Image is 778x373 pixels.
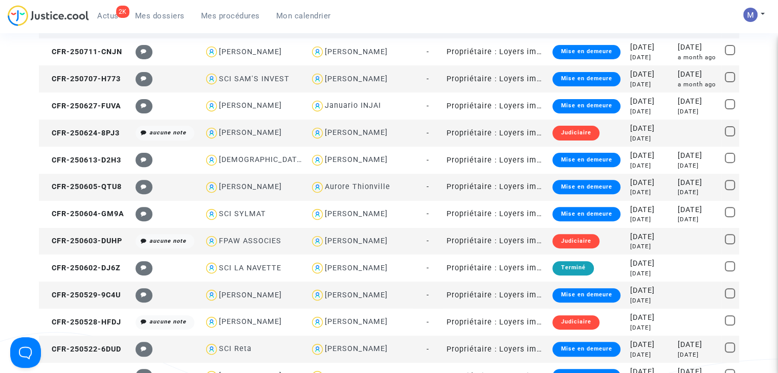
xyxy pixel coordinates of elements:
img: icon-user.svg [204,44,219,59]
div: [DATE] [630,69,670,80]
td: Propriétaire : Loyers impayés/Charges impayées [443,174,549,201]
div: SCI SAM'S INVEST [219,75,290,83]
img: icon-user.svg [310,126,325,141]
div: [DATE] [630,339,670,351]
img: icon-user.svg [310,207,325,222]
span: CFR-250605-QTU8 [42,182,122,191]
div: [DATE] [630,42,670,53]
div: [PERSON_NAME] [219,317,282,326]
div: [PERSON_NAME] [219,48,282,56]
div: [PERSON_NAME] [325,291,388,299]
div: [DATE] [630,351,670,359]
div: Mise en demeure [552,342,620,356]
div: [DATE] [677,351,717,359]
img: icon-user.svg [204,234,219,249]
div: Mise en demeure [552,153,620,167]
img: icon-user.svg [204,261,219,275]
div: [DATE] [630,242,670,251]
div: [DATE] [677,177,717,189]
span: - [427,156,429,165]
div: a month ago [677,80,717,89]
div: [PERSON_NAME] [325,75,388,83]
img: icon-user.svg [310,99,325,113]
div: [DATE] [630,96,670,107]
div: [DATE] [630,285,670,296]
div: Aurore Thionville [325,182,390,191]
img: icon-user.svg [204,126,219,141]
div: Mise en demeure [552,45,620,59]
i: aucune note [149,238,186,244]
span: - [427,102,429,110]
span: CFR-250707-H773 [42,75,121,83]
img: icon-user.svg [204,99,219,113]
td: Propriétaire : Loyers impayés/Charges impayées [443,120,549,147]
div: [DATE] [630,188,670,197]
div: Judiciaire [552,234,599,248]
span: Mes dossiers [135,11,185,20]
td: Propriétaire : Loyers impayés/Charges impayées [443,228,549,255]
div: [DATE] [677,188,717,197]
img: icon-user.svg [310,234,325,249]
div: [DATE] [677,339,717,351]
td: Propriétaire : Loyers impayés/Charges impayées [443,254,549,282]
div: Judiciaire [552,126,599,140]
div: 2K [116,6,129,18]
span: Mon calendrier [276,11,331,20]
td: Propriétaire : Loyers impayés/Charges impayées [443,201,549,228]
img: icon-user.svg [204,288,219,302]
div: [PERSON_NAME] [325,344,388,353]
td: Propriétaire : Loyers impayés/Charges impayées [443,65,549,92]
img: icon-user.svg [310,180,325,195]
div: [PERSON_NAME] [325,209,388,218]
div: [DATE] [630,312,670,323]
td: Propriétaire : Loyers impayés/Charges impayées [443,92,549,120]
div: [DATE] [630,80,670,89]
div: Mise en demeure [552,72,620,86]
img: jc-logo.svg [8,5,89,26]
div: [DATE] [677,107,717,116]
img: icon-user.svg [204,315,219,330]
span: CFR-250529-9C4U [42,291,121,299]
div: [PERSON_NAME] [219,128,282,137]
div: [DATE] [630,107,670,116]
span: CFR-250624-8PJ3 [42,129,120,137]
span: Actus [97,11,119,20]
div: [DATE] [630,150,670,161]
div: [PERSON_NAME] [325,48,388,56]
div: [DATE] [630,161,670,170]
a: 2KActus [89,8,127,24]
img: icon-user.svg [204,72,219,86]
i: aucune note [149,318,186,325]
div: [PERSON_NAME] [325,264,388,272]
span: CFR-250522-6DUD [42,345,121,354]
img: icon-user.svg [310,342,325,357]
img: icon-user.svg [310,261,325,275]
div: [DEMOGRAPHIC_DATA][PERSON_NAME] [219,155,367,164]
span: - [427,291,429,299]
div: Mise en demeure [552,207,620,221]
div: [DATE] [630,134,670,143]
div: [PERSON_NAME] [219,291,282,299]
div: [DATE] [630,204,670,216]
span: - [427,182,429,191]
span: CFR-250613-D2H3 [42,156,121,165]
img: icon-user.svg [310,72,325,86]
div: Judiciaire [552,315,599,330]
td: Propriétaire : Loyers impayés/Charges impayées [443,147,549,174]
div: [DATE] [630,323,670,332]
div: [PERSON_NAME] [325,155,388,164]
img: icon-user.svg [310,153,325,168]
img: icon-user.svg [204,207,219,222]
div: [DATE] [630,177,670,189]
span: - [427,264,429,272]
div: Mise en demeure [552,180,620,194]
img: icon-user.svg [310,288,325,302]
span: CFR-250711-CNJN [42,48,122,56]
div: [PERSON_NAME] [325,237,388,245]
div: [PERSON_NAME] [325,317,388,326]
iframe: Help Scout Beacon - Open [10,337,41,368]
td: Propriétaire : Loyers impayés/Charges impayées [443,282,549,309]
div: a month ago [677,53,717,62]
div: FPAW ASSOCIES [219,237,281,245]
span: - [427,48,429,56]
